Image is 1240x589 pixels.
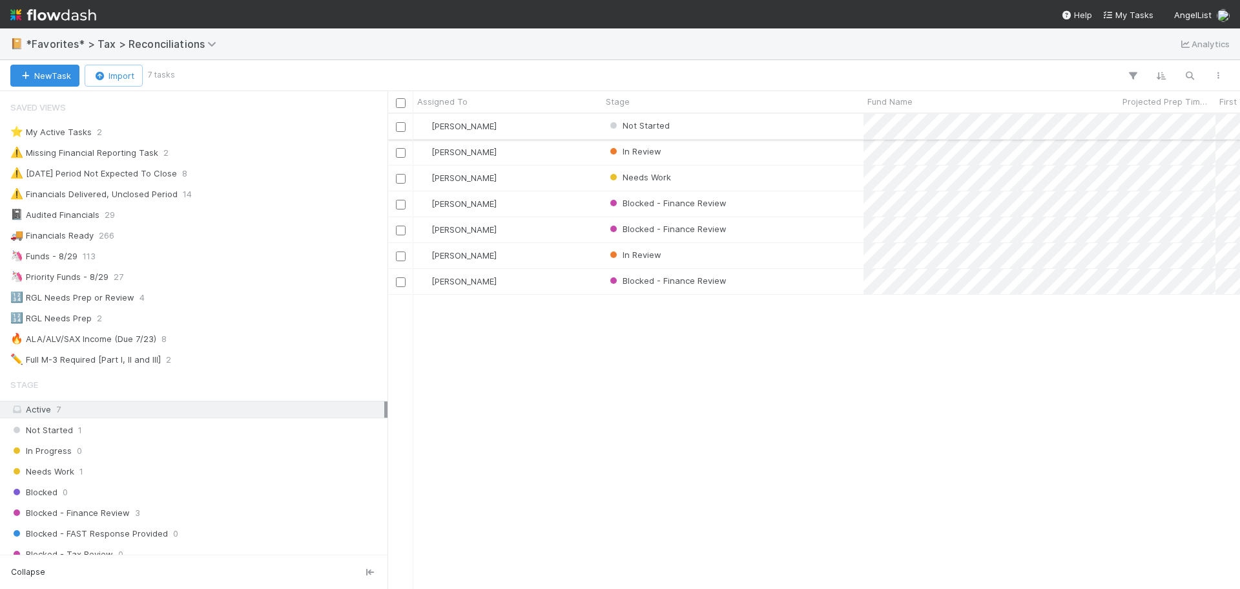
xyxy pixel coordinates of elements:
[607,224,727,234] span: Blocked - Finance Review
[607,146,661,156] span: In Review
[418,171,497,184] div: [PERSON_NAME]
[97,310,102,327] span: 2
[10,209,23,220] span: 📓
[607,275,727,286] span: Blocked - Finance Review
[10,464,74,480] span: Needs Work
[396,252,406,261] input: Toggle Row Selected
[431,224,497,235] span: [PERSON_NAME]
[607,119,670,132] div: Not Started
[148,69,175,81] small: 7 tasks
[431,121,497,131] span: [PERSON_NAME]
[607,198,727,208] span: Blocked - Finance Review
[396,200,406,209] input: Toggle Row Selected
[85,65,143,87] button: Import
[118,546,123,562] span: 0
[1102,10,1153,20] span: My Tasks
[161,331,167,347] span: 8
[396,148,406,158] input: Toggle Row Selected
[10,250,23,261] span: 🦄
[105,207,115,223] span: 29
[173,526,178,542] span: 0
[10,38,23,49] span: 📔
[867,95,913,108] span: Fund Name
[418,249,497,262] div: [PERSON_NAME]
[607,172,671,182] span: Needs Work
[10,546,113,562] span: Blocked - Tax Review
[10,207,99,223] div: Audited Financials
[396,174,406,184] input: Toggle Row Selected
[63,484,68,500] span: 0
[396,122,406,132] input: Toggle Row Selected
[10,331,156,347] div: ALA/ALV/SAX Income (Due 7/23)
[607,248,661,261] div: In Review
[419,198,429,209] img: avatar_fee1282a-8af6-4c79-b7c7-bf2cfad99775.png
[417,95,468,108] span: Assigned To
[10,126,23,137] span: ⭐
[26,37,223,50] span: *Favorites* > Tax > Reconciliations
[10,312,23,323] span: 🔢
[10,402,384,418] div: Active
[10,352,161,368] div: Full M-3 Required [Part I, II and III]
[10,4,96,26] img: logo-inverted-e16ddd16eac7371096b0.svg
[10,230,23,241] span: 🚚
[10,443,72,459] span: In Progress
[139,290,145,306] span: 4
[396,226,406,235] input: Toggle Row Selected
[183,186,192,202] span: 14
[396,98,406,108] input: Toggle All Rows Selected
[10,166,177,182] div: [DATE] Period Not Expected To Close
[166,352,171,368] span: 2
[419,173,429,183] img: avatar_cfa6ccaa-c7d9-46b3-b608-2ec56ecf97ad.png
[10,186,178,202] div: Financials Delivered, Unclosed Period
[607,145,661,158] div: In Review
[1179,36,1230,52] a: Analytics
[607,171,671,184] div: Needs Work
[607,222,727,235] div: Blocked - Finance Review
[163,145,169,161] span: 2
[1122,95,1212,108] span: Projected Prep Time (Minutes)
[431,198,497,209] span: [PERSON_NAME]
[10,333,23,344] span: 🔥
[418,197,497,210] div: [PERSON_NAME]
[606,95,630,108] span: Stage
[1061,8,1092,21] div: Help
[418,145,497,158] div: [PERSON_NAME]
[78,422,82,438] span: 1
[79,464,83,480] span: 1
[396,277,406,287] input: Toggle Row Selected
[10,228,94,244] div: Financials Ready
[431,276,497,286] span: [PERSON_NAME]
[10,484,57,500] span: Blocked
[10,145,158,161] div: Missing Financial Reporting Task
[607,250,661,260] span: In Review
[10,372,38,398] span: Stage
[10,94,66,120] span: Saved Views
[114,269,123,285] span: 27
[431,250,497,261] span: [PERSON_NAME]
[10,505,130,521] span: Blocked - Finance Review
[10,147,23,158] span: ⚠️
[10,271,23,282] span: 🦄
[10,526,168,542] span: Blocked - FAST Response Provided
[419,224,429,235] img: avatar_fee1282a-8af6-4c79-b7c7-bf2cfad99775.png
[419,276,429,286] img: avatar_fee1282a-8af6-4c79-b7c7-bf2cfad99775.png
[431,147,497,157] span: [PERSON_NAME]
[97,124,102,140] span: 2
[11,566,45,578] span: Collapse
[10,269,108,285] div: Priority Funds - 8/29
[10,290,134,306] div: RGL Needs Prep or Review
[10,354,23,365] span: ✏️
[135,505,140,521] span: 3
[419,147,429,157] img: avatar_85833754-9fc2-4f19-a44b-7938606ee299.png
[1102,8,1153,21] a: My Tasks
[10,292,23,303] span: 🔢
[99,228,114,244] span: 266
[431,173,497,183] span: [PERSON_NAME]
[83,248,96,264] span: 113
[607,197,727,209] div: Blocked - Finance Review
[418,120,497,133] div: [PERSON_NAME]
[607,274,727,287] div: Blocked - Finance Review
[1217,9,1230,22] img: avatar_cfa6ccaa-c7d9-46b3-b608-2ec56ecf97ad.png
[419,250,429,261] img: avatar_85833754-9fc2-4f19-a44b-7938606ee299.png
[10,124,92,140] div: My Active Tasks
